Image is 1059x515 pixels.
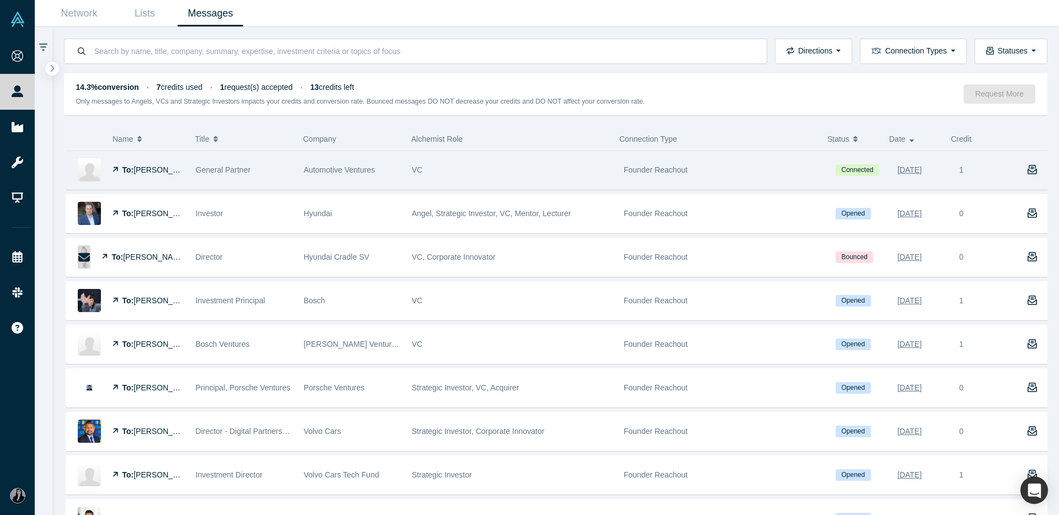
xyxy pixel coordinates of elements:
span: Director - Digital Partnerships, Investments & Alliances [196,427,382,436]
span: · [301,83,303,92]
span: Investor [196,209,223,218]
span: [PERSON_NAME] [133,470,197,479]
div: [DATE] [897,204,922,223]
span: Opened [836,339,871,350]
strong: 14.3% conversion [76,83,139,92]
div: [DATE] [897,291,922,310]
span: [PERSON_NAME] [133,165,197,174]
span: Strategic Investor [412,470,472,479]
img: Jeff Yu's Profile Image [78,289,101,312]
span: Strategic Investor, Corporate Innovator [412,427,544,436]
span: Founder Reachout [624,383,688,392]
img: Gitte Bedford's Profile Image [78,332,101,356]
span: Founder Reachout [624,209,688,218]
span: VC [412,165,422,174]
button: Status [827,127,878,151]
img: Selen Zengin's Account [10,488,25,503]
span: Strategic Investor, VC, Acquirer [412,383,520,392]
span: Connection Type [619,135,677,143]
span: Alchemist Role [411,135,463,143]
span: Opened [836,382,871,394]
span: · [147,83,149,92]
span: General Partner [196,165,251,174]
button: Title [195,127,292,151]
span: Opened [836,469,871,481]
div: 1 [954,325,1015,363]
strong: To: [111,253,123,261]
span: · [210,83,212,92]
span: Founder Reachout [624,253,688,261]
div: 0 [959,382,964,394]
span: [PERSON_NAME] [133,383,197,392]
div: 0 [959,251,964,263]
span: Name [113,127,133,151]
span: Founder Reachout [624,470,688,479]
span: Investment Director [196,470,263,479]
div: 1 [954,151,1015,189]
div: [DATE] [897,248,922,267]
span: VC [412,296,422,305]
span: Angel, Strategic Investor, VC, Mentor, Lecturer [412,209,571,218]
strong: To: [122,383,134,392]
span: [PERSON_NAME] [133,296,197,305]
button: Statuses [975,39,1047,64]
span: Hyundai [304,209,332,218]
span: Director [196,253,223,261]
span: credits left [310,83,354,92]
span: Volvo Cars Tech Fund [304,470,379,479]
span: [PERSON_NAME] [133,209,197,218]
span: Porsche Ventures [304,383,365,392]
span: Credit [951,135,971,143]
div: [DATE] [897,335,922,354]
span: Founder Reachout [624,165,688,174]
span: VC, Corporate Innovator [412,253,496,261]
span: Title [195,127,210,151]
span: Principal, Porsche Ventures [196,383,291,392]
strong: To: [122,165,134,174]
span: [PERSON_NAME] [PERSON_NAME] [123,253,252,261]
div: [DATE] [897,465,922,485]
span: Opened [836,295,871,307]
div: 1 [954,282,1015,320]
span: [PERSON_NAME] [133,427,197,436]
span: Founder Reachout [624,340,688,348]
span: [PERSON_NAME] Venture Capital [304,340,422,348]
div: [DATE] [897,160,922,180]
span: Founder Reachout [624,427,688,436]
strong: To: [122,340,134,348]
button: Date [889,127,939,151]
span: Automotive Ventures [304,165,375,174]
span: Company [303,135,336,143]
a: Messages [178,1,243,26]
span: Bounced [836,251,873,263]
small: Only messages to Angels, VCs and Strategic Investors impacts your credits and conversion rate. Bo... [76,98,645,105]
span: VC [412,340,422,348]
span: Bosch Ventures [196,340,250,348]
span: Opened [836,426,871,437]
img: Alessandro Zago's Profile Image [78,202,101,225]
span: Founder Reachout [624,296,688,305]
a: Network [46,1,112,26]
button: Connection Types [860,39,966,64]
strong: To: [122,296,134,305]
strong: 7 [157,83,161,92]
button: Name [113,127,184,151]
img: Andrew Gilchrist's Profile Image [78,463,101,486]
span: Connected [836,164,879,176]
a: Lists [112,1,178,26]
span: credits used [157,83,202,92]
button: Directions [775,39,852,64]
img: Alchemist Vault Logo [10,12,25,27]
input: Search by name, title, company, summary, expertise, investment criteria or topics of focus [93,38,755,64]
span: request(s) accepted [220,83,293,92]
div: [DATE] [897,378,922,398]
span: Volvo Cars [304,427,341,436]
img: Steve Greenfield's Profile Image [78,158,101,181]
span: Date [889,127,906,151]
img: Saurabh Jain's Profile Image [78,420,101,443]
strong: To: [122,427,134,436]
span: Status [827,127,849,151]
div: [DATE] [897,422,922,441]
span: Hyundai Cradle SV [304,253,370,261]
strong: 1 [220,83,224,92]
